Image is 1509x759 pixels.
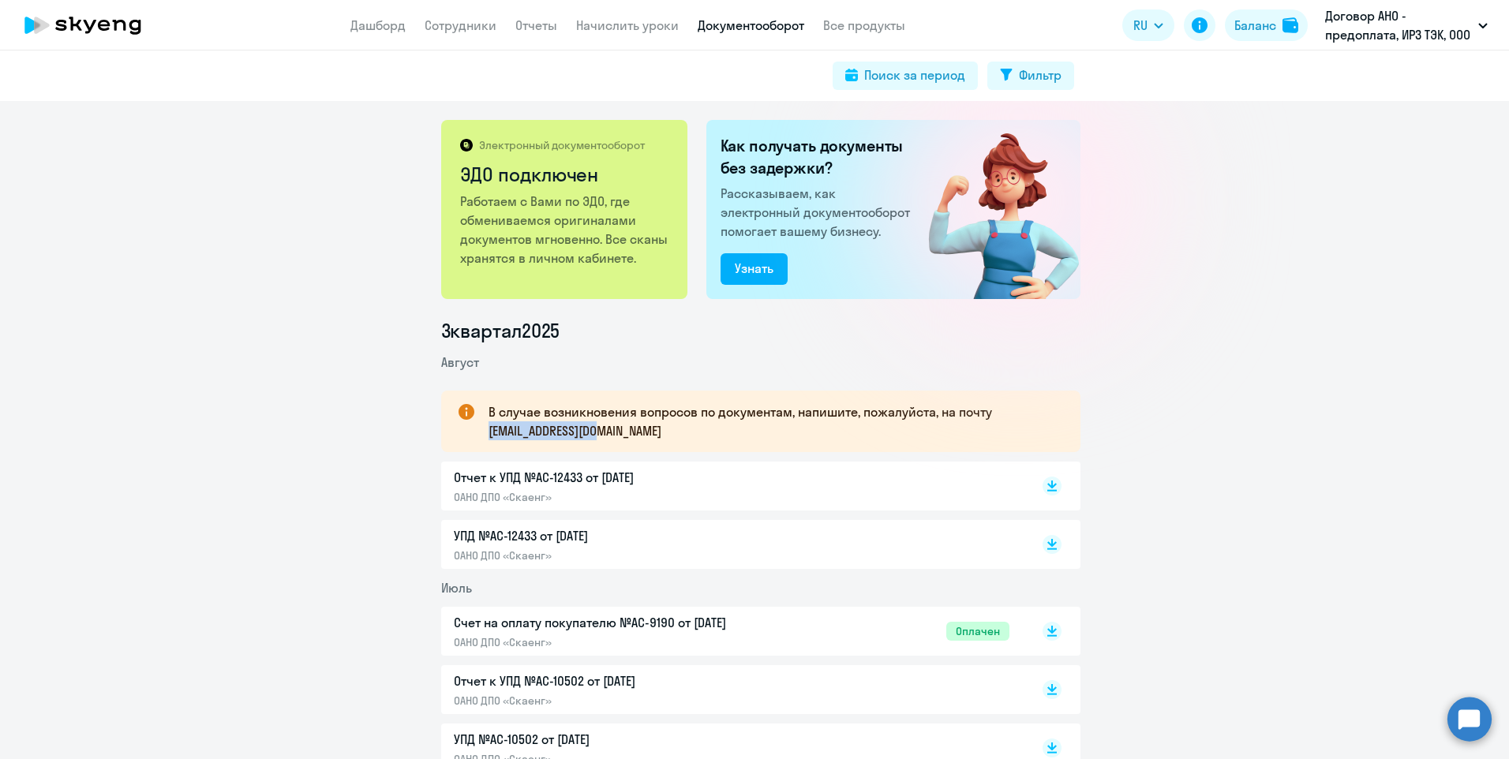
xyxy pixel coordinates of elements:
[454,490,785,504] p: ОАНО ДПО «Скаенг»
[1234,16,1276,35] div: Баланс
[454,671,1009,708] a: Отчет к УПД №AC-10502 от [DATE]ОАНО ДПО «Скаенг»
[454,526,1009,563] a: УПД №AC-12433 от [DATE]ОАНО ДПО «Скаенг»
[864,65,965,84] div: Поиск за период
[454,613,785,632] p: Счет на оплату покупателю №AC-9190 от [DATE]
[946,622,1009,641] span: Оплачен
[454,635,785,649] p: ОАНО ДПО «Скаенг»
[1122,9,1174,41] button: RU
[441,580,472,596] span: Июль
[460,162,671,187] h2: ЭДО подключен
[454,694,785,708] p: ОАНО ДПО «Скаенг»
[698,17,804,33] a: Документооборот
[987,62,1074,90] button: Фильтр
[489,402,1052,440] p: В случае возникновения вопросов по документам, напишите, пожалуйста, на почту [EMAIL_ADDRESS][DOM...
[833,62,978,90] button: Поиск за период
[576,17,679,33] a: Начислить уроки
[515,17,557,33] a: Отчеты
[441,354,479,370] span: Август
[1282,17,1298,33] img: balance
[1325,6,1472,44] p: Договор АНО - предоплата, ИРЗ ТЭК, ООО
[454,548,785,563] p: ОАНО ДПО «Скаенг»
[1019,65,1062,84] div: Фильтр
[1225,9,1308,41] button: Балансbalance
[460,192,671,267] p: Работаем с Вами по ЭДО, где обмениваемся оригиналами документов мгновенно. Все сканы хранятся в л...
[454,730,785,749] p: УПД №AC-10502 от [DATE]
[721,135,916,179] h2: Как получать документы без задержки?
[721,184,916,241] p: Рассказываем, как электронный документооборот помогает вашему бизнесу.
[454,526,785,545] p: УПД №AC-12433 от [DATE]
[350,17,406,33] a: Дашборд
[479,138,645,152] p: Электронный документооборот
[454,468,785,487] p: Отчет к УПД №AC-12433 от [DATE]
[441,318,1080,343] li: 3 квартал 2025
[721,253,788,285] button: Узнать
[1317,6,1496,44] button: Договор АНО - предоплата, ИРЗ ТЭК, ООО
[735,259,773,278] div: Узнать
[454,671,785,690] p: Отчет к УПД №AC-10502 от [DATE]
[454,468,1009,504] a: Отчет к УПД №AC-12433 от [DATE]ОАНО ДПО «Скаенг»
[454,613,1009,649] a: Счет на оплату покупателю №AC-9190 от [DATE]ОАНО ДПО «Скаенг»Оплачен
[1133,16,1148,35] span: RU
[903,120,1080,299] img: connected
[823,17,905,33] a: Все продукты
[425,17,496,33] a: Сотрудники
